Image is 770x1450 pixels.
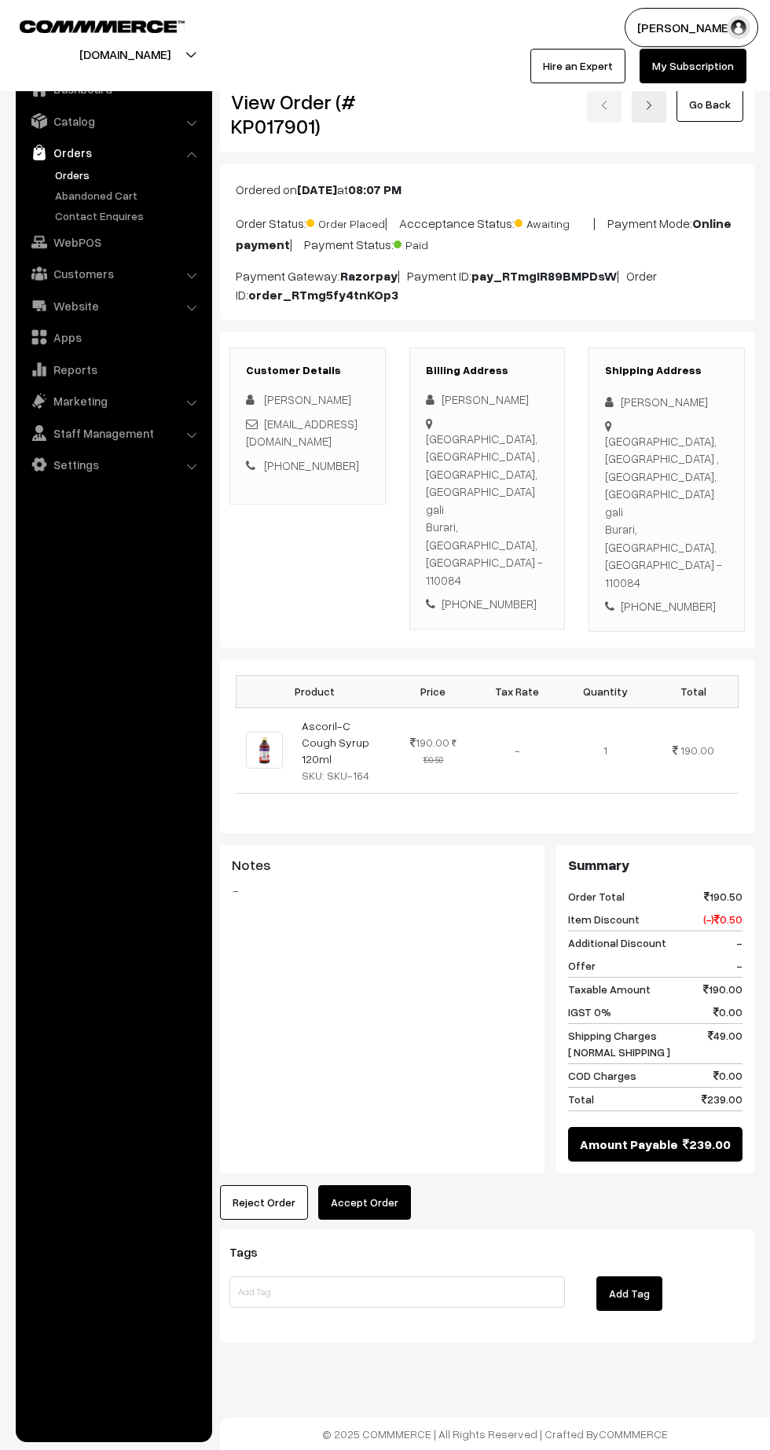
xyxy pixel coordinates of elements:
[302,719,369,765] a: Ascoril-C Cough Syrup 120ml
[297,182,337,197] b: [DATE]
[603,743,607,757] span: 1
[340,268,398,284] b: Razorpay
[20,292,207,320] a: Website
[473,675,561,707] th: Tax Rate
[236,211,739,254] p: Order Status: | Accceptance Status: | Payment Mode: | Payment Status:
[20,228,207,256] a: WebPOS
[236,675,394,707] th: Product
[246,732,283,769] img: ASCORILC.jpeg
[473,707,561,793] td: -
[471,268,617,284] b: pay_RTmgIR89BMPDsW
[683,1135,731,1154] span: 239.00
[644,101,654,110] img: right-arrow.png
[20,20,185,32] img: COMMMERCE
[231,90,386,138] h2: View Order (# KP017901)
[605,364,728,377] h3: Shipping Address
[676,87,743,122] a: Go Back
[51,187,207,204] a: Abandoned Cart
[605,597,728,615] div: [PHONE_NUMBER]
[703,911,742,927] span: (-) 0.50
[248,287,398,303] b: order_RTmg5fy4tnKOp3
[20,450,207,479] a: Settings
[426,430,549,589] div: [GEOGRAPHIC_DATA], [GEOGRAPHIC_DATA] , [GEOGRAPHIC_DATA], [GEOGRAPHIC_DATA] gali Burari, [GEOGRAP...
[713,1004,742,1020] span: 0.00
[348,182,401,197] b: 08:07 PM
[229,1244,277,1260] span: Tags
[394,233,472,253] span: Paid
[410,736,449,749] span: 190.00
[568,1091,594,1107] span: Total
[20,419,207,447] a: Staff Management
[702,1091,742,1107] span: 239.00
[220,1185,308,1220] button: Reject Order
[736,934,742,951] span: -
[561,675,649,707] th: Quantity
[264,458,359,472] a: [PHONE_NUMBER]
[232,857,533,874] h3: Notes
[20,138,207,167] a: Orders
[20,107,207,135] a: Catalog
[625,8,758,47] button: [PERSON_NAME]
[246,364,369,377] h3: Customer Details
[640,49,746,83] a: My Subscription
[236,266,739,304] p: Payment Gateway: | Payment ID: | Order ID:
[596,1276,662,1311] button: Add Tag
[568,911,640,927] span: Item Discount
[394,675,473,707] th: Price
[530,49,625,83] a: Hire an Expert
[20,355,207,384] a: Reports
[264,392,351,406] span: [PERSON_NAME]
[302,767,384,784] div: SKU: SKU-164
[713,1067,742,1084] span: 0.00
[20,387,207,415] a: Marketing
[318,1185,411,1220] button: Accept Order
[236,180,739,199] p: Ordered on at
[568,1027,670,1060] span: Shipping Charges [ NORMAL SHIPPING ]
[220,1418,770,1450] footer: © 2025 COMMMERCE | All Rights Reserved | Crafted By
[568,1004,611,1020] span: IGST 0%
[568,981,651,997] span: Taxable Amount
[426,595,549,613] div: [PHONE_NUMBER]
[426,364,549,377] h3: Billing Address
[708,1027,742,1060] span: 49.00
[568,934,666,951] span: Additional Discount
[20,323,207,351] a: Apps
[568,1067,636,1084] span: COD Charges
[515,211,593,232] span: Awaiting
[246,417,357,449] a: [EMAIL_ADDRESS][DOMAIN_NAME]
[649,675,738,707] th: Total
[704,888,742,905] span: 190.50
[599,1427,668,1441] a: COMMMERCE
[568,957,596,974] span: Offer
[426,391,549,409] div: [PERSON_NAME]
[51,207,207,224] a: Contact Enquires
[580,1135,678,1154] span: Amount Payable
[20,16,157,35] a: COMMMERCE
[703,981,742,997] span: 190.00
[680,743,714,757] span: 190.00
[727,16,750,39] img: user
[229,1276,565,1308] input: Add Tag
[568,888,625,905] span: Order Total
[736,957,742,974] span: -
[20,259,207,288] a: Customers
[24,35,225,74] button: [DOMAIN_NAME]
[423,738,456,765] strike: 190.50
[568,857,742,874] h3: Summary
[306,211,385,232] span: Order Placed
[51,167,207,183] a: Orders
[605,432,728,592] div: [GEOGRAPHIC_DATA], [GEOGRAPHIC_DATA] , [GEOGRAPHIC_DATA], [GEOGRAPHIC_DATA] gali Burari, [GEOGRAP...
[605,393,728,411] div: [PERSON_NAME]
[232,881,533,900] blockquote: -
